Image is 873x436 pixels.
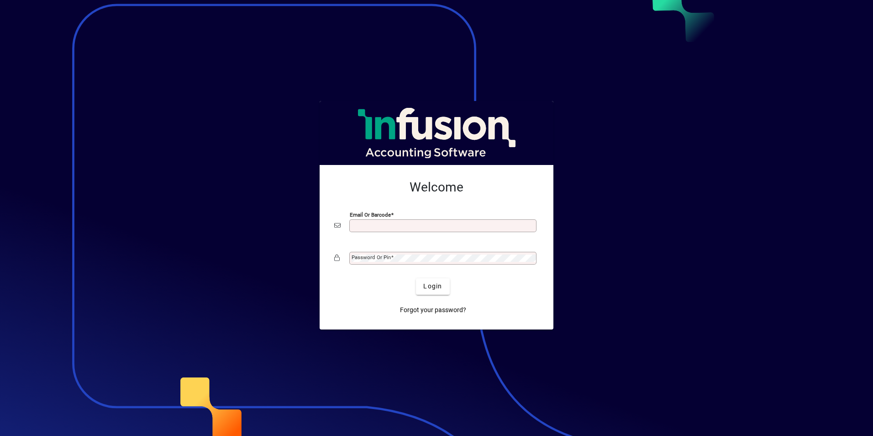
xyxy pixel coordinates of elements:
mat-label: Email or Barcode [350,211,391,218]
span: Forgot your password? [400,305,466,315]
span: Login [423,282,442,291]
h2: Welcome [334,180,539,195]
a: Forgot your password? [396,302,470,319]
mat-label: Password or Pin [352,254,391,261]
button: Login [416,278,449,295]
